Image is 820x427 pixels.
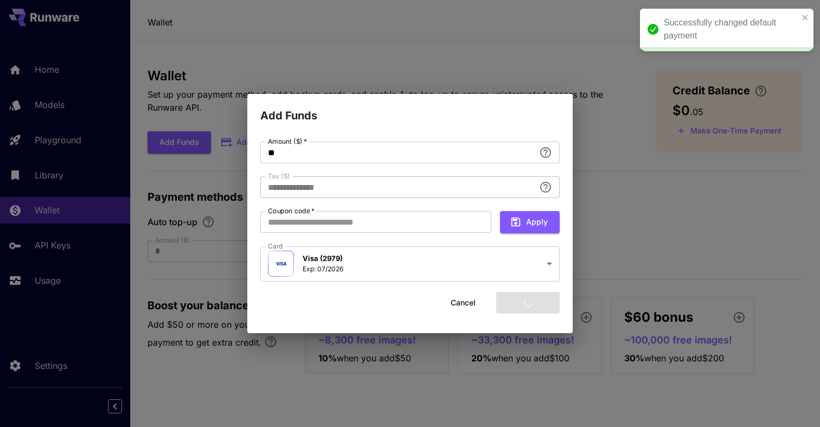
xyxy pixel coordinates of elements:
[247,94,573,124] h2: Add Funds
[268,171,290,181] label: Tax ($)
[303,253,343,264] p: Visa (2979)
[664,16,798,42] div: Successfully changed default payment
[268,137,307,146] label: Amount ($)
[802,13,809,22] button: close
[303,264,343,274] p: Exp: 07/2026
[268,241,283,251] label: Card
[268,206,315,215] label: Coupon code
[439,292,488,314] button: Cancel
[500,211,560,233] button: Apply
